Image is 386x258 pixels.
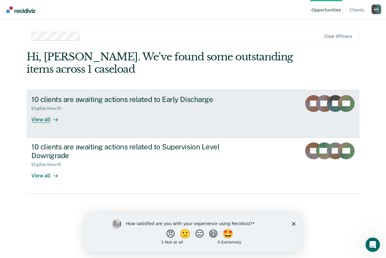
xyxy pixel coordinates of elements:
[31,167,65,179] div: View all
[27,138,359,194] a: 10 clients are awaiting actions related to Supervision Level DowngradeEligible Now:10View all
[365,237,380,252] iframe: Intercom live chat
[31,111,65,123] div: View all
[31,142,243,160] div: 10 clients are awaiting actions related to Supervision Level Downgrade
[27,51,293,75] div: Hi, [PERSON_NAME]. We’ve found some outstanding items across 1 caseload
[31,106,66,111] div: Eligible Now : 10
[27,90,359,138] a: 10 clients are awaiting actions related to Early DischargeEligible Now:10View all
[372,5,381,14] div: M S
[31,95,243,104] div: 10 clients are awaiting actions related to Early Discharge
[6,6,35,13] img: Recidiviz
[85,213,301,252] iframe: Survey by Kim from Recidiviz
[31,162,66,167] div: Eligible Now : 10
[324,34,352,39] div: Clear officers
[372,5,381,14] button: Profile dropdown button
